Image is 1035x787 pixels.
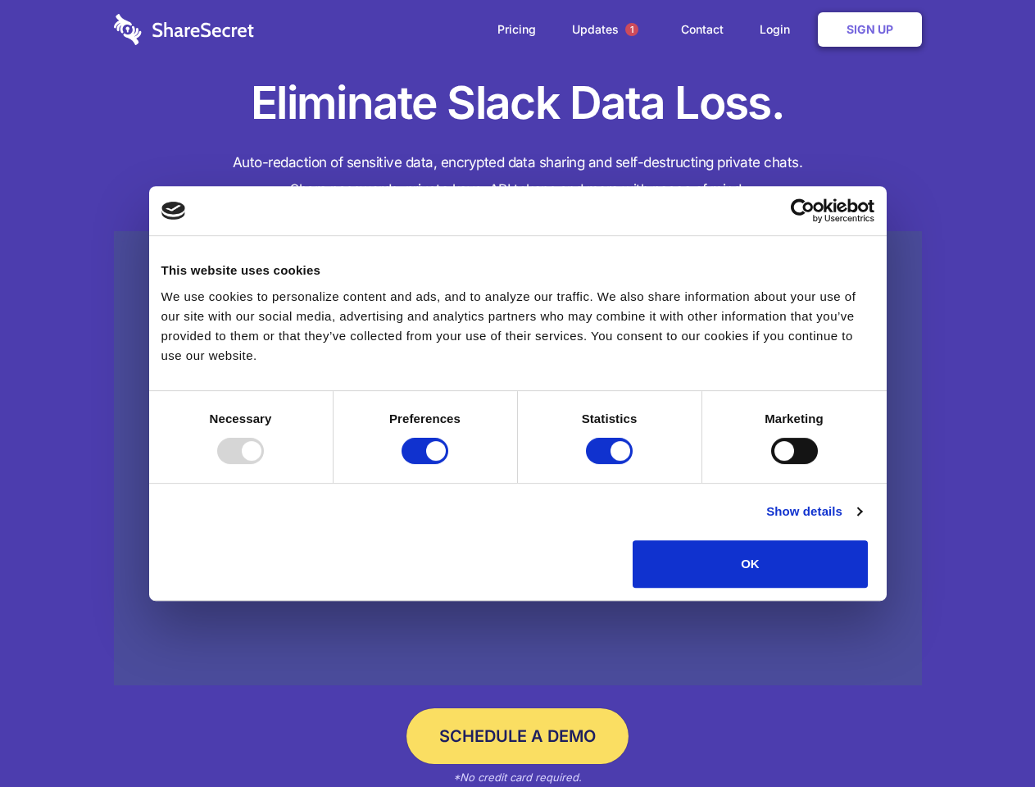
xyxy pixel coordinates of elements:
a: Show details [766,502,861,521]
a: Login [743,4,815,55]
strong: Necessary [210,412,272,425]
button: OK [633,540,868,588]
h1: Eliminate Slack Data Loss. [114,74,922,133]
strong: Statistics [582,412,638,425]
a: Pricing [481,4,552,55]
strong: Preferences [389,412,461,425]
div: We use cookies to personalize content and ads, and to analyze our traffic. We also share informat... [161,287,874,366]
a: Usercentrics Cookiebot - opens in a new window [731,198,874,223]
a: Schedule a Demo [406,708,629,764]
a: Sign Up [818,12,922,47]
a: Wistia video thumbnail [114,231,922,686]
a: Contact [665,4,740,55]
img: logo-wordmark-white-trans-d4663122ce5f474addd5e946df7df03e33cb6a1c49d2221995e7729f52c070b2.svg [114,14,254,45]
strong: Marketing [765,412,824,425]
h4: Auto-redaction of sensitive data, encrypted data sharing and self-destructing private chats. Shar... [114,149,922,203]
div: This website uses cookies [161,261,874,280]
span: 1 [625,23,638,36]
em: *No credit card required. [453,771,582,784]
img: logo [161,202,186,220]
